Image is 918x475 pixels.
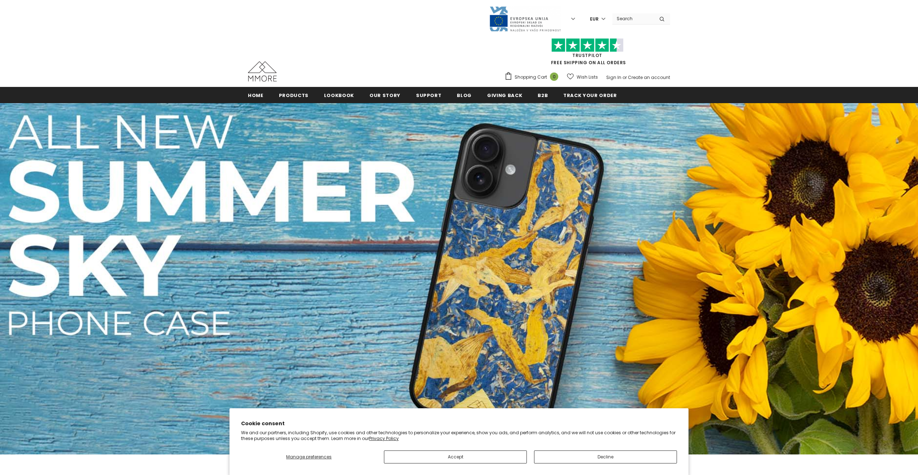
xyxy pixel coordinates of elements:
a: Create an account [628,74,670,80]
span: Wish Lists [577,74,598,81]
span: Track your order [563,92,617,99]
a: Privacy Policy [369,435,399,441]
h2: Cookie consent [241,420,677,427]
button: Accept [384,450,527,463]
span: support [416,92,442,99]
a: Shopping Cart 0 [504,72,562,83]
span: FREE SHIPPING ON ALL ORDERS [504,41,670,66]
img: Javni Razpis [489,6,561,32]
span: or [622,74,627,80]
img: Trust Pilot Stars [551,38,624,52]
span: Our Story [370,92,401,99]
span: B2B [538,92,548,99]
a: B2B [538,87,548,103]
a: Our Story [370,87,401,103]
span: Home [248,92,263,99]
a: Track your order [563,87,617,103]
img: MMORE Cases [248,61,277,82]
input: Search Site [612,13,654,24]
a: Lookbook [324,87,354,103]
span: Blog [457,92,472,99]
span: Lookbook [324,92,354,99]
a: Wish Lists [567,71,598,83]
button: Decline [534,450,677,463]
span: 0 [550,72,558,81]
span: Products [279,92,309,99]
a: Blog [457,87,472,103]
a: Javni Razpis [489,16,561,22]
a: Products [279,87,309,103]
button: Manage preferences [241,450,377,463]
span: Shopping Cart [515,74,547,81]
a: Giving back [487,87,522,103]
span: Giving back [487,92,522,99]
a: Home [248,87,263,103]
a: Sign In [606,74,621,80]
span: Manage preferences [286,454,332,460]
a: Trustpilot [572,52,602,58]
a: support [416,87,442,103]
p: We and our partners, including Shopify, use cookies and other technologies to personalize your ex... [241,430,677,441]
span: EUR [590,16,599,23]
